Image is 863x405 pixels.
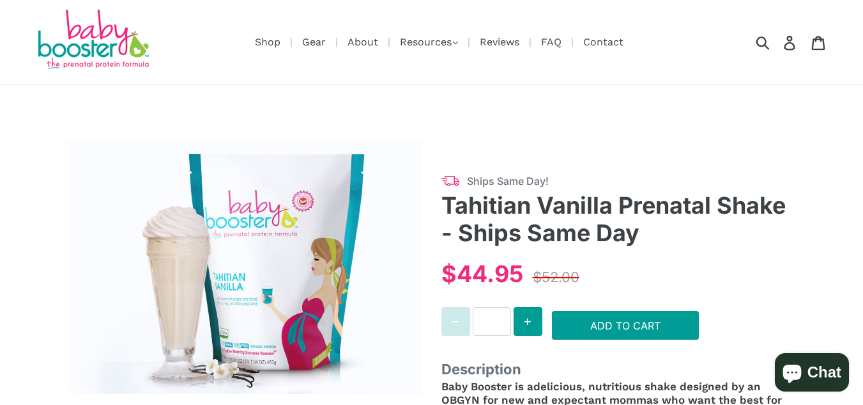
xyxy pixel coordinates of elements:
[467,173,796,189] span: Ships Same Day!
[441,257,523,291] div: $44.95
[248,34,287,50] a: Shop
[590,319,661,332] span: Add to Cart
[441,359,796,380] span: Description
[35,10,150,72] img: Baby Booster Prenatal Protein Supplements
[760,28,795,56] input: Search
[473,307,511,336] input: Quantity for Tahitian Vanilla Prenatal Shake - Ships Same Day
[514,307,542,336] button: Increase quantity for Tahitian Vanilla Prenatal Shake - Ships Same Day
[577,34,630,50] a: Contact
[296,34,332,50] a: Gear
[473,34,526,50] a: Reviews
[393,33,464,52] button: Resources
[441,380,533,393] span: Baby Booster is a
[441,192,796,247] h3: Tahitian Vanilla Prenatal Shake - Ships Same Day
[341,34,385,50] a: About
[530,264,583,291] div: $52.00
[771,353,853,395] inbox-online-store-chat: Shopify online store chat
[552,311,699,340] button: Add to Cart
[535,34,568,50] a: FAQ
